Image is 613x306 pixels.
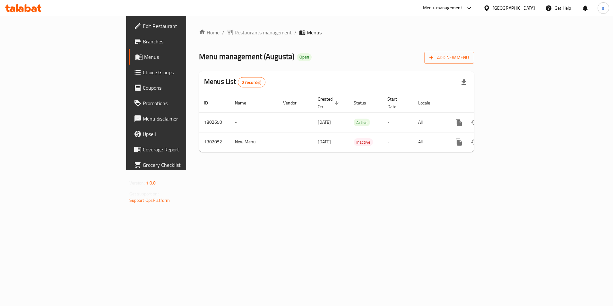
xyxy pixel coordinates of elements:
a: Edit Restaurant [129,18,229,34]
span: Name [235,99,255,107]
span: Status [354,99,375,107]
a: Menus [129,49,229,65]
a: Choice Groups [129,65,229,80]
a: Upsell [129,126,229,142]
span: Upsell [143,130,223,138]
nav: breadcrumb [199,29,474,36]
td: - [230,113,278,132]
div: Menu-management [423,4,462,12]
span: Coupons [143,84,223,92]
h2: Menus List [204,77,265,87]
span: Locale [418,99,438,107]
button: Change Status [467,134,482,150]
td: - [382,132,413,152]
span: Open [297,54,312,60]
td: - [382,113,413,132]
span: [DATE] [318,138,331,146]
th: Actions [446,93,518,113]
td: New Menu [230,132,278,152]
td: All [413,113,446,132]
span: Choice Groups [143,68,223,76]
button: more [451,134,467,150]
a: Branches [129,34,229,49]
a: Coupons [129,80,229,95]
a: Coverage Report [129,142,229,157]
span: Promotions [143,99,223,107]
span: Start Date [387,95,405,111]
a: Promotions [129,95,229,111]
span: Vendor [283,99,305,107]
span: Get support on: [129,190,159,198]
span: Restaurants management [235,29,292,36]
span: Grocery Checklist [143,161,223,169]
span: Menus [144,53,223,61]
span: Add New Menu [429,54,469,62]
td: All [413,132,446,152]
span: Version: [129,179,145,187]
div: Total records count [238,77,266,87]
span: Active [354,119,370,126]
span: Created On [318,95,341,111]
div: Export file [456,75,471,90]
span: Menus [307,29,322,36]
table: enhanced table [199,93,518,152]
a: Support.OpsPlatform [129,196,170,204]
span: Menu management ( Augusta ) [199,49,294,64]
button: more [451,115,467,130]
li: / [294,29,297,36]
button: Add New Menu [424,52,474,64]
a: Restaurants management [227,29,292,36]
span: ID [204,99,216,107]
span: [DATE] [318,118,331,126]
div: Open [297,53,312,61]
span: Menu disclaimer [143,115,223,122]
a: Menu disclaimer [129,111,229,126]
div: [GEOGRAPHIC_DATA] [493,4,535,12]
span: Branches [143,38,223,45]
span: a [602,4,604,12]
a: Grocery Checklist [129,157,229,173]
span: Edit Restaurant [143,22,223,30]
span: Inactive [354,139,373,146]
span: Coverage Report [143,146,223,153]
span: 2 record(s) [238,79,265,85]
button: Change Status [467,115,482,130]
span: 1.0.0 [146,179,156,187]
